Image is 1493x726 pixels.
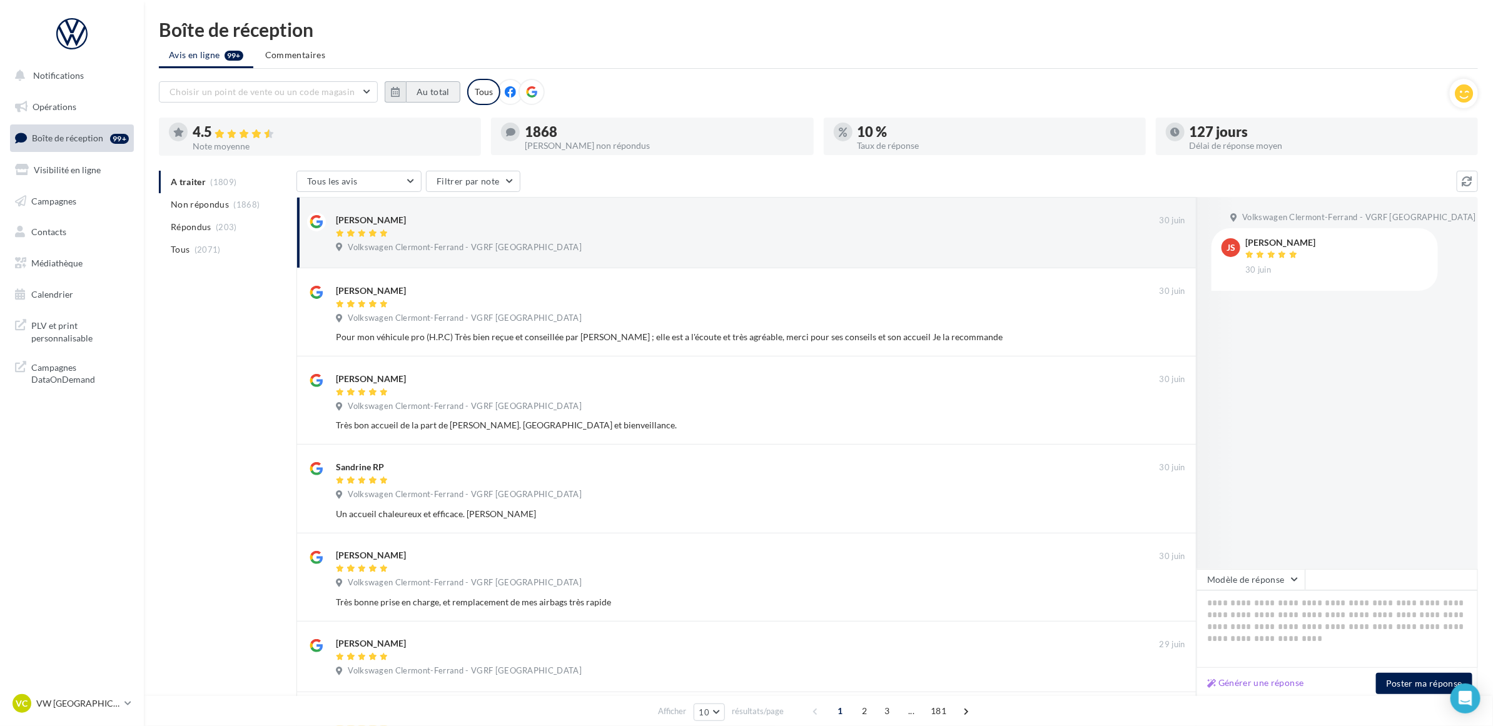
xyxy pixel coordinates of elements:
[1190,141,1468,150] div: Délai de réponse moyen
[216,222,237,232] span: (203)
[348,665,582,677] span: Volkswagen Clermont-Ferrand - VGRF [GEOGRAPHIC_DATA]
[1160,215,1185,226] span: 30 juin
[1160,374,1185,385] span: 30 juin
[348,489,582,500] span: Volkswagen Clermont-Ferrand - VGRF [GEOGRAPHIC_DATA]
[1197,569,1305,590] button: Modèle de réponse
[31,226,66,237] span: Contacts
[1160,551,1185,562] span: 30 juin
[8,312,136,349] a: PLV et print personnalisable
[336,549,406,562] div: [PERSON_NAME]
[34,164,101,175] span: Visibilité en ligne
[525,141,803,150] div: [PERSON_NAME] non répondus
[699,707,710,717] span: 10
[8,188,136,214] a: Campagnes
[1202,675,1309,690] button: Générer une réponse
[336,461,384,473] div: Sandrine RP
[348,313,582,324] span: Volkswagen Clermont-Ferrand - VGRF [GEOGRAPHIC_DATA]
[525,125,803,139] div: 1868
[336,373,406,385] div: [PERSON_NAME]
[1450,683,1480,713] div: Open Intercom Messenger
[159,81,378,103] button: Choisir un point de vente ou un code magasin
[296,171,422,192] button: Tous les avis
[265,49,325,61] span: Commentaires
[8,281,136,308] a: Calendrier
[1245,238,1315,247] div: [PERSON_NAME]
[1242,212,1476,223] span: Volkswagen Clermont-Ferrand - VGRF [GEOGRAPHIC_DATA]
[1227,241,1235,254] span: JS
[348,401,582,412] span: Volkswagen Clermont-Ferrand - VGRF [GEOGRAPHIC_DATA]
[854,701,874,721] span: 2
[171,198,229,211] span: Non répondus
[8,354,136,391] a: Campagnes DataOnDemand
[926,701,951,721] span: 181
[694,703,726,721] button: 10
[659,705,687,717] span: Afficher
[193,125,471,139] div: 4.5
[170,86,355,97] span: Choisir un point de vente ou un code magasin
[8,94,136,120] a: Opérations
[336,285,406,297] div: [PERSON_NAME]
[336,331,1104,343] div: Pour mon véhicule pro (H.P.C) Très bien reçue et conseillée par [PERSON_NAME] ; elle est a l'écou...
[1160,639,1185,650] span: 29 juin
[195,245,221,255] span: (2071)
[336,637,406,650] div: [PERSON_NAME]
[1160,462,1185,473] span: 30 juin
[1376,673,1472,694] button: Poster ma réponse
[336,419,1104,431] div: Très bon accueil de la part de [PERSON_NAME]. [GEOGRAPHIC_DATA] et bienveillance.
[110,134,129,144] div: 99+
[8,157,136,183] a: Visibilité en ligne
[31,317,129,344] span: PLV et print personnalisable
[1160,286,1185,297] span: 30 juin
[858,125,1136,139] div: 10 %
[385,81,460,103] button: Au total
[8,124,136,151] a: Boîte de réception99+
[31,195,76,206] span: Campagnes
[336,596,1104,608] div: Très bonne prise en charge, et remplacement de mes airbags très rapide
[31,359,129,386] span: Campagnes DataOnDemand
[31,258,83,268] span: Médiathèque
[732,705,784,717] span: résultats/page
[426,171,520,192] button: Filtrer par note
[307,176,358,186] span: Tous les avis
[336,214,406,226] div: [PERSON_NAME]
[348,577,582,588] span: Volkswagen Clermont-Ferrand - VGRF [GEOGRAPHIC_DATA]
[33,101,76,112] span: Opérations
[406,81,460,103] button: Au total
[171,221,211,233] span: Répondus
[16,697,28,710] span: VC
[234,199,260,209] span: (1868)
[8,63,131,89] button: Notifications
[901,701,921,721] span: ...
[467,79,500,105] div: Tous
[1245,265,1271,276] span: 30 juin
[31,289,73,300] span: Calendrier
[36,697,119,710] p: VW [GEOGRAPHIC_DATA]
[877,701,897,721] span: 3
[32,133,103,143] span: Boîte de réception
[33,70,84,81] span: Notifications
[193,142,471,151] div: Note moyenne
[159,20,1478,39] div: Boîte de réception
[8,250,136,276] a: Médiathèque
[171,243,190,256] span: Tous
[1190,125,1468,139] div: 127 jours
[8,219,136,245] a: Contacts
[336,508,1104,520] div: Un accueil chaleureux et efficace. [PERSON_NAME]
[858,141,1136,150] div: Taux de réponse
[830,701,850,721] span: 1
[10,692,134,715] a: VC VW [GEOGRAPHIC_DATA]
[348,242,582,253] span: Volkswagen Clermont-Ferrand - VGRF [GEOGRAPHIC_DATA]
